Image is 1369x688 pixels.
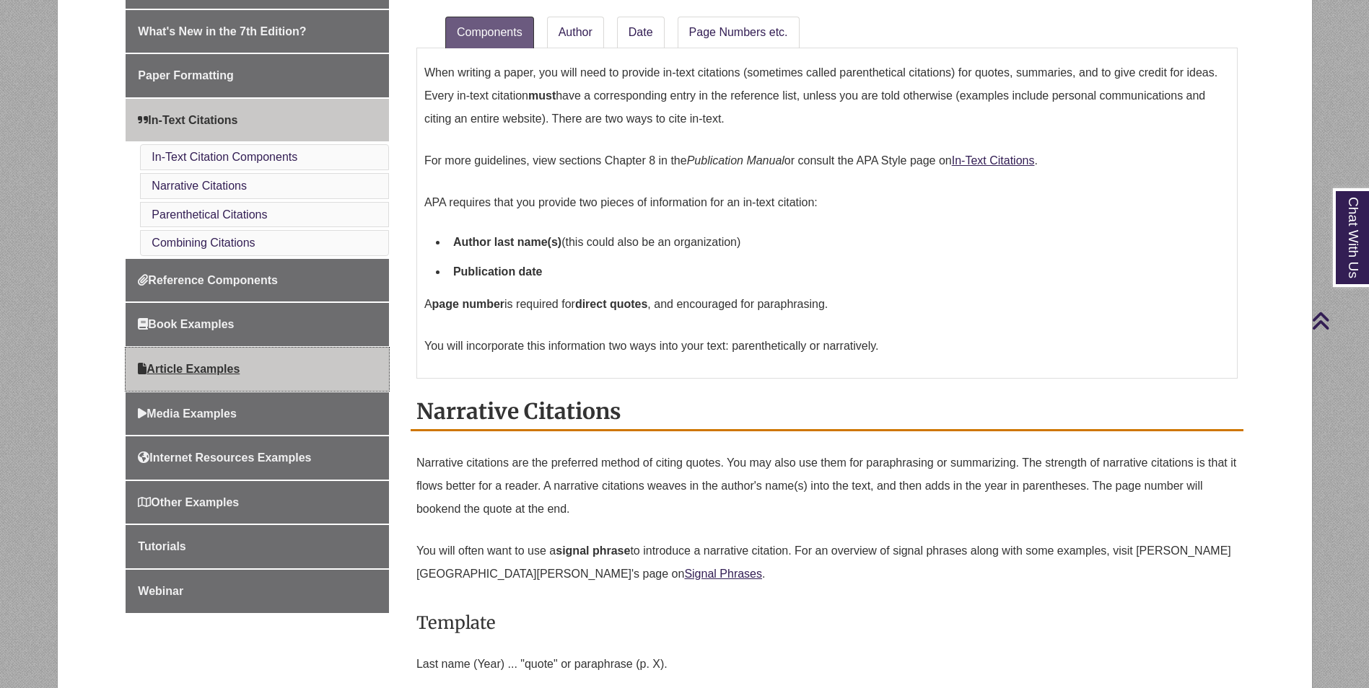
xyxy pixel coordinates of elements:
span: What's New in the 7th Edition? [138,25,306,38]
span: Paper Formatting [138,69,233,81]
h3: Template [416,606,1238,640]
p: You will often want to use a to introduce a narrative citation. For an overview of signal phrases... [416,534,1238,591]
span: In-Text Citations [138,114,237,126]
a: In-Text Citations [126,99,389,142]
span: Media Examples [138,407,237,420]
strong: direct quotes [575,298,647,310]
p: A is required for , and encouraged for paraphrasing. [424,287,1230,322]
li: (this could also be an organization) [447,227,1230,257]
p: Last name (Year) ... "quote" or paraphrase (p. X). [416,647,1238,682]
a: Tutorials [126,525,389,568]
a: In-Text Citation Components [152,151,297,163]
em: Publication Manual [687,154,784,167]
a: Date [617,17,665,48]
a: What's New in the 7th Edition? [126,10,389,53]
a: Other Examples [126,481,389,524]
p: For more guidelines, view sections Chapter 8 in the or consult the APA Style page on . [424,144,1230,178]
strong: must [528,89,556,102]
a: Narrative Citations [152,180,247,192]
a: Book Examples [126,303,389,346]
a: In-Text Citations [952,154,1035,167]
p: APA requires that you provide two pieces of information for an in-text citation: [424,185,1230,220]
span: Tutorials [138,540,185,552]
span: Article Examples [138,363,240,375]
a: Signal Phrases [684,568,762,580]
a: Media Examples [126,392,389,436]
strong: Publication date [453,265,543,278]
span: Reference Components [138,274,278,286]
span: Other Examples [138,496,239,508]
a: Parenthetical Citations [152,208,267,221]
p: Narrative citations are the preferred method of citing quotes. You may also use them for paraphra... [416,446,1238,526]
span: Webinar [138,585,183,597]
a: Page Numbers etc. [678,17,800,48]
span: Internet Resources Examples [138,451,311,464]
a: Combining Citations [152,237,255,249]
a: Paper Formatting [126,54,389,97]
a: Author [547,17,604,48]
strong: Author last name(s) [453,236,561,248]
p: You will incorporate this information two ways into your text: parenthetically or narratively. [424,329,1230,363]
h2: Narrative Citations [411,393,1243,431]
strong: page number [432,298,504,310]
a: Webinar [126,570,389,613]
strong: signal phrase [556,544,630,557]
span: Book Examples [138,318,234,330]
a: Internet Resources Examples [126,436,389,480]
a: Article Examples [126,348,389,391]
p: When writing a paper, you will need to provide in-text citations (sometimes called parenthetical ... [424,56,1230,136]
a: Reference Components [126,259,389,302]
a: Back to Top [1311,311,1365,330]
a: Components [445,17,534,48]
